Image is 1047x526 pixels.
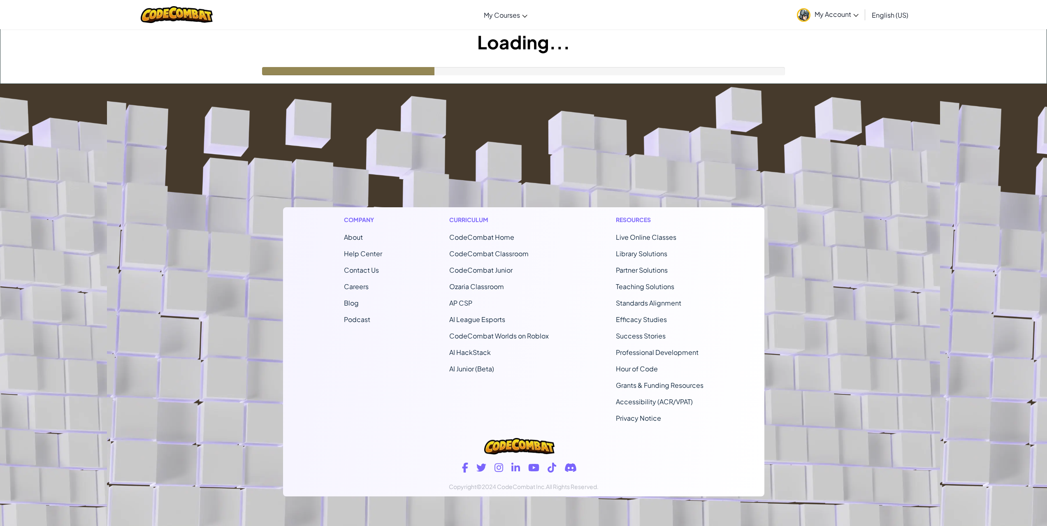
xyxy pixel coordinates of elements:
[449,299,472,307] a: AP CSP
[0,29,1047,55] h1: Loading...
[616,364,658,373] a: Hour of Code
[616,282,674,291] a: Teaching Solutions
[344,315,370,324] a: Podcast
[616,381,703,389] a: Grants & Funding Resources
[793,2,863,28] a: My Account
[476,483,546,490] span: ©2024 CodeCombat Inc.
[868,4,912,26] a: English (US)
[616,299,681,307] a: Standards Alignment
[616,233,676,241] a: Live Online Classes
[797,8,810,22] img: avatar
[872,11,908,19] span: English (US)
[344,215,382,224] h1: Company
[616,266,668,274] a: Partner Solutions
[449,331,549,340] a: CodeCombat Worlds on Roblox
[616,414,661,422] a: Privacy Notice
[449,266,513,274] a: CodeCombat Junior
[616,215,703,224] h1: Resources
[484,438,554,454] img: CodeCombat logo
[449,282,504,291] a: Ozaria Classroom
[546,483,599,490] span: All Rights Reserved.
[449,315,505,324] a: AI League Esports
[449,483,476,490] span: Copyright
[449,215,549,224] h1: Curriculum
[480,4,532,26] a: My Courses
[616,348,699,357] a: Professional Development
[344,299,359,307] a: Blog
[344,249,382,258] a: Help Center
[616,397,693,406] a: Accessibility (ACR/VPAT)
[344,282,369,291] a: Careers
[141,6,213,23] img: CodeCombat logo
[449,348,491,357] a: AI HackStack
[449,233,514,241] span: CodeCombat Home
[616,315,667,324] a: Efficacy Studies
[616,331,666,340] a: Success Stories
[344,266,379,274] span: Contact Us
[815,10,859,19] span: My Account
[449,364,494,373] a: AI Junior (Beta)
[449,249,529,258] a: CodeCombat Classroom
[344,233,363,241] a: About
[484,11,520,19] span: My Courses
[616,249,667,258] a: Library Solutions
